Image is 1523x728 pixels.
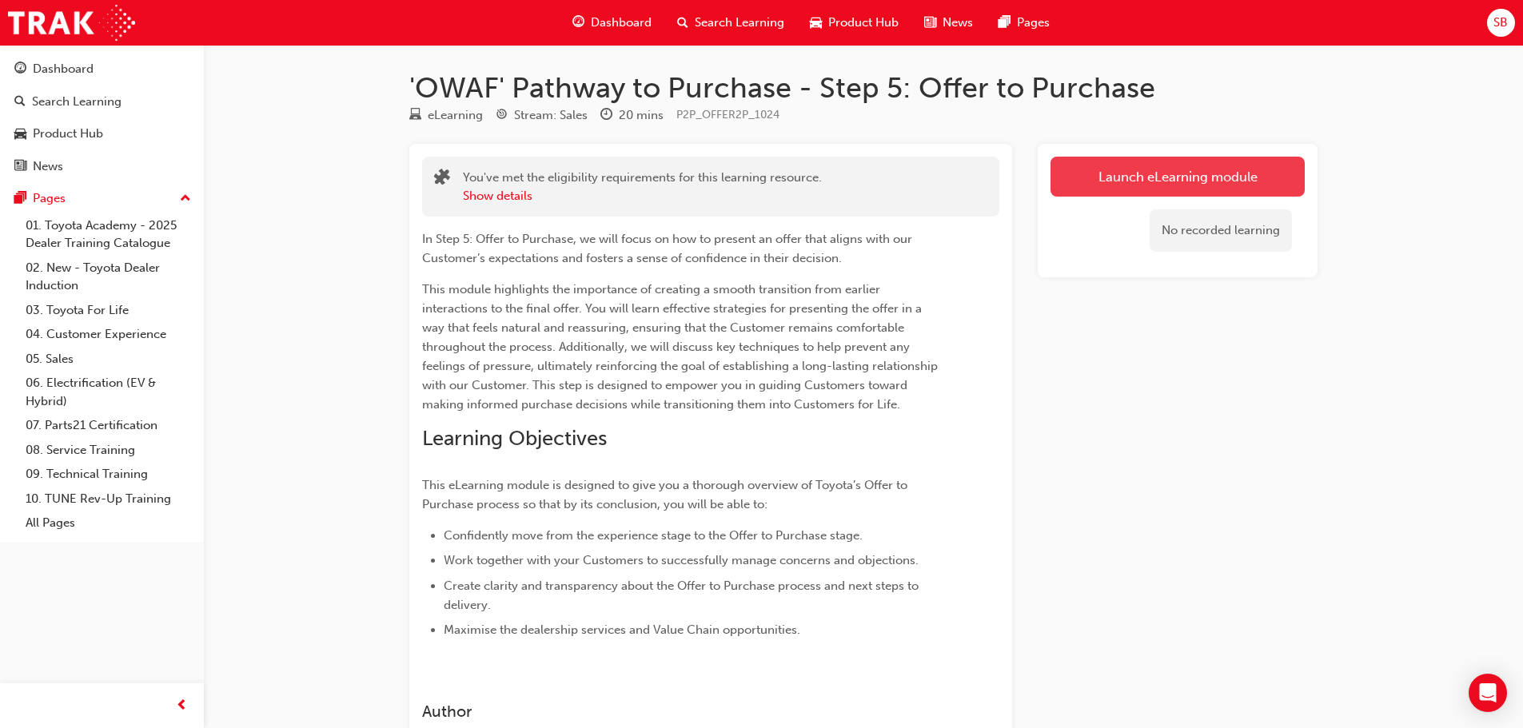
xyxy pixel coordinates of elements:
a: pages-iconPages [986,6,1063,39]
button: SB [1487,9,1515,37]
a: guage-iconDashboard [560,6,664,39]
img: Trak [8,5,135,41]
span: Learning resource code [676,108,779,121]
span: up-icon [180,189,191,209]
button: Pages [6,184,197,213]
span: Create clarity and transparency about the Offer to Purchase process and next steps to delivery. [444,579,922,612]
a: 06. Electrification (EV & Hybrid) [19,371,197,413]
div: Open Intercom Messenger [1469,674,1507,712]
span: In Step 5: Offer to Purchase, we will focus on how to present an offer that aligns with our Custo... [422,232,915,265]
a: 02. New - Toyota Dealer Induction [19,256,197,298]
a: 01. Toyota Academy - 2025 Dealer Training Catalogue [19,213,197,256]
a: Launch eLearning module [1051,157,1305,197]
h3: Author [422,702,942,721]
span: This eLearning module is designed to give you a thorough overview of Toyota’s Offer to Purchase p... [422,478,911,511]
a: 07. Parts21 Certification [19,413,197,438]
a: Search Learning [6,87,197,117]
button: Show details [463,187,532,205]
div: No recorded learning [1150,209,1292,252]
span: Pages [1017,14,1050,32]
span: Work together with your Customers to successfully manage concerns and objections. [444,553,919,567]
a: Product Hub [6,119,197,149]
div: News [33,157,63,176]
span: clock-icon [600,109,612,123]
span: Maximise the dealership services and Value Chain opportunities. [444,623,800,637]
span: Learning Objectives [422,426,607,451]
span: pages-icon [999,13,1011,33]
div: Type [409,105,483,125]
span: This module highlights the importance of creating a smooth transition from earlier interactions t... [422,282,941,412]
span: learningResourceType_ELEARNING-icon [409,109,421,123]
span: News [943,14,973,32]
span: search-icon [677,13,688,33]
a: 03. Toyota For Life [19,298,197,323]
a: search-iconSearch Learning [664,6,797,39]
a: 04. Customer Experience [19,322,197,347]
a: news-iconNews [911,6,986,39]
span: Search Learning [695,14,784,32]
a: 10. TUNE Rev-Up Training [19,487,197,511]
div: Stream: Sales [514,106,588,125]
h1: 'OWAF' Pathway to Purchase - Step 5: Offer to Purchase [409,70,1318,105]
a: car-iconProduct Hub [797,6,911,39]
span: car-icon [14,127,26,141]
span: target-icon [496,109,508,123]
a: All Pages [19,511,197,535]
div: eLearning [428,106,483,125]
span: Product Hub [828,14,899,32]
div: Duration [600,105,664,125]
div: Dashboard [33,60,94,78]
div: Pages [33,189,66,208]
span: guage-icon [14,62,26,77]
span: car-icon [810,13,822,33]
div: Product Hub [33,125,103,143]
a: Dashboard [6,54,197,84]
span: news-icon [14,160,26,174]
span: news-icon [924,13,936,33]
a: 08. Service Training [19,438,197,463]
button: DashboardSearch LearningProduct HubNews [6,51,197,184]
a: 09. Technical Training [19,462,197,487]
span: pages-icon [14,192,26,206]
span: prev-icon [176,696,188,716]
a: 05. Sales [19,347,197,372]
span: Confidently move from the experience stage to the Offer to Purchase stage. [444,528,863,543]
span: Dashboard [591,14,652,32]
span: SB [1493,14,1508,32]
span: guage-icon [572,13,584,33]
a: News [6,152,197,181]
div: Search Learning [32,93,122,111]
div: 20 mins [619,106,664,125]
div: Stream [496,105,588,125]
span: puzzle-icon [434,170,450,189]
span: search-icon [14,95,26,109]
div: You've met the eligibility requirements for this learning resource. [463,169,822,205]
